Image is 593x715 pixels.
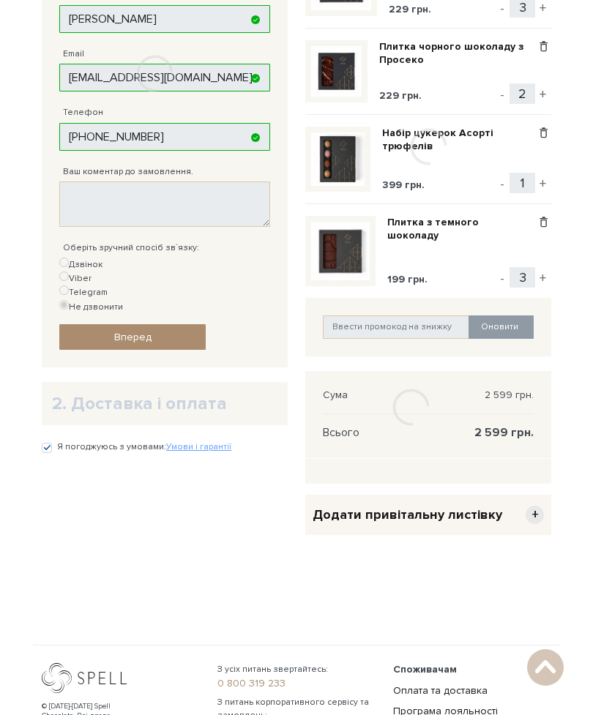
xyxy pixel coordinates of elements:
span: Вперед [114,331,152,343]
a: 0 800 319 233 [217,677,376,690]
span: Споживачам [393,663,457,675]
a: Оплата та доставка [393,684,488,697]
span: З усіх питань звертайтесь: [217,663,376,676]
span: + [526,506,544,524]
span: Додати привітальну листівку [313,506,502,523]
a: Умови і гарантії [166,441,231,452]
label: Я погоджуюсь з умовами: [57,441,231,454]
h2: 2. Доставка і оплата [52,392,277,415]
